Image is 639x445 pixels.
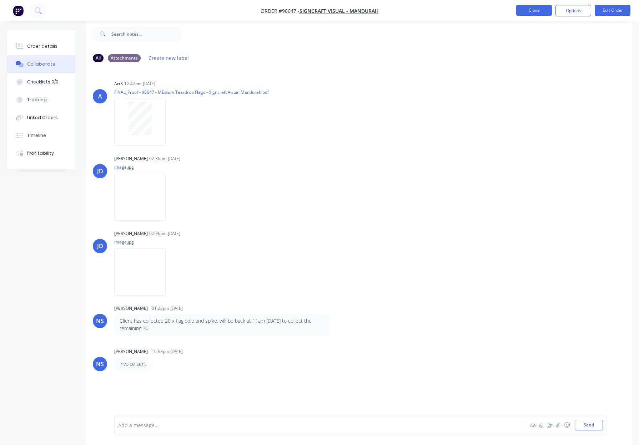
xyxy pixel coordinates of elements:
[563,421,571,429] button: ☺
[114,305,148,312] div: [PERSON_NAME]
[300,7,379,14] a: Signcraft Visual - Mandurah
[149,348,183,355] div: - 10:53pm [DATE]
[149,305,183,312] div: - 01:22pm [DATE]
[7,55,75,73] button: Collaborate
[7,109,75,127] button: Linked Orders
[111,27,182,41] input: Search notes...
[149,155,180,162] div: 02:36pm [DATE]
[93,54,104,62] div: All
[98,92,102,101] div: A
[96,317,104,325] div: NS
[575,420,603,430] button: Send
[27,79,59,85] div: Checklists 0/0
[114,89,269,95] p: FINAL_Proof - 98647 - MEdium Teardrop Flags - Signcraft Visual Mandurah.pdf
[528,421,537,429] button: Aa
[97,167,103,175] div: JD
[27,43,57,50] div: Order details
[27,132,46,139] div: Timeline
[96,360,104,368] div: NS
[114,239,173,245] p: image.jpg
[124,81,155,87] div: 12:42pm [DATE]
[114,155,148,162] div: [PERSON_NAME]
[7,73,75,91] button: Checklists 0/0
[120,360,146,368] p: invoice sent
[7,91,75,109] button: Tracking
[7,37,75,55] button: Order details
[114,230,148,237] div: [PERSON_NAME]
[27,97,47,103] div: Tracking
[516,5,552,16] button: Close
[145,53,193,63] button: Create new label
[7,144,75,162] button: Profitability
[120,317,324,332] p: Client has collected 20 x flag,pole and spike. will be back at 11am [DATE] to collect the remaini...
[555,5,591,16] button: Options
[97,242,103,250] div: JD
[27,114,58,121] div: Linked Orders
[7,127,75,144] button: Timeline
[595,5,630,16] button: Edit Order
[13,5,24,16] img: Factory
[149,230,180,237] div: 02:36pm [DATE]
[108,54,141,62] div: Attachments
[27,61,55,67] div: Collaborate
[27,150,54,157] div: Profitability
[114,81,123,87] div: art3
[114,348,148,355] div: [PERSON_NAME]
[261,7,300,14] span: Order #98647 -
[537,421,545,429] button: @
[114,164,173,170] p: image.jpg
